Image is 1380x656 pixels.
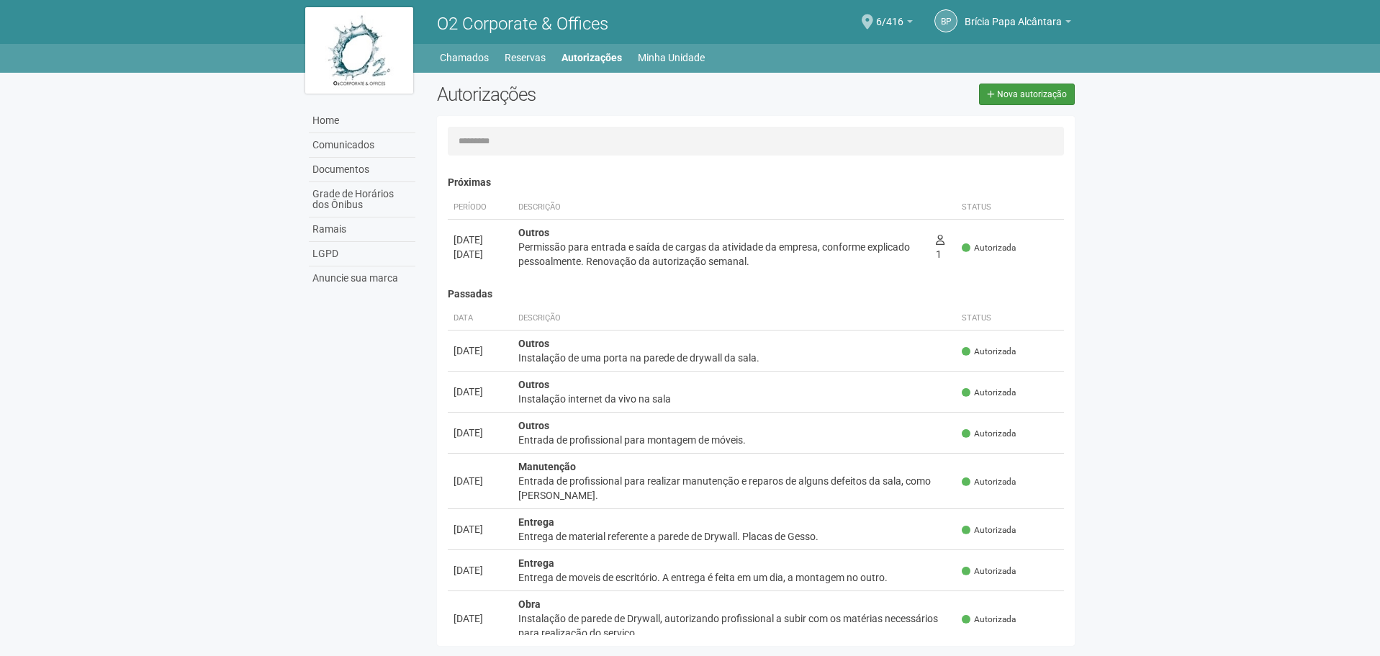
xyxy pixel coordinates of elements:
h4: Passadas [448,289,1065,300]
th: Status [956,307,1064,331]
span: O2 Corporate & Offices [437,14,608,34]
div: Instalação de uma porta na parede de drywall da sala. [518,351,951,365]
strong: Entrega [518,516,554,528]
a: 6/416 [876,18,913,30]
span: Autorizada [962,565,1016,578]
div: [DATE] [454,611,507,626]
div: Entrega de material referente a parede de Drywall. Placas de Gesso. [518,529,951,544]
span: Autorizada [962,242,1016,254]
div: [DATE] [454,474,507,488]
img: logo.jpg [305,7,413,94]
th: Data [448,307,513,331]
th: Período [448,196,513,220]
th: Status [956,196,1064,220]
div: [DATE] [454,247,507,261]
span: Nova autorização [997,89,1067,99]
strong: Outros [518,227,549,238]
div: [DATE] [454,343,507,358]
strong: Obra [518,598,541,610]
a: LGPD [309,242,415,266]
a: Ramais [309,217,415,242]
a: Anuncie sua marca [309,266,415,290]
a: Reservas [505,48,546,68]
div: Instalação de parede de Drywall, autorizando profissional a subir com os matérias necessários par... [518,611,951,640]
div: Instalação internet da vivo na sala [518,392,951,406]
span: 1 [936,234,944,260]
a: Comunicados [309,133,415,158]
strong: Manutenção [518,461,576,472]
div: Permissão para entrada e saída de cargas da atividade da empresa, conforme explicado pessoalmente... [518,240,924,269]
div: [DATE] [454,426,507,440]
a: Chamados [440,48,489,68]
a: Grade de Horários dos Ônibus [309,182,415,217]
div: Entrega de moveis de escritório. A entrega é feita em um dia, a montagem no outro. [518,570,951,585]
span: Brícia Papa Alcântara [965,2,1062,27]
a: Nova autorização [979,84,1075,105]
div: [DATE] [454,522,507,536]
div: Entrada de profissional para realizar manutenção e reparos de alguns defeitos da sala, como [PERS... [518,474,951,503]
span: Autorizada [962,428,1016,440]
div: [DATE] [454,233,507,247]
a: Home [309,109,415,133]
strong: Outros [518,338,549,349]
a: Brícia Papa Alcântara [965,18,1071,30]
span: 6/416 [876,2,903,27]
strong: Outros [518,420,549,431]
th: Descrição [513,307,957,331]
div: [DATE] [454,563,507,578]
a: Autorizações [562,48,622,68]
a: Minha Unidade [638,48,705,68]
div: Entrada de profissional para montagem de móveis. [518,433,951,447]
a: Documentos [309,158,415,182]
h4: Próximas [448,177,1065,188]
a: BP [934,9,957,32]
strong: Entrega [518,557,554,569]
span: Autorizada [962,614,1016,626]
span: Autorizada [962,524,1016,536]
span: Autorizada [962,387,1016,399]
th: Descrição [513,196,930,220]
strong: Outros [518,379,549,390]
h2: Autorizações [437,84,745,105]
div: [DATE] [454,385,507,399]
span: Autorizada [962,476,1016,488]
span: Autorizada [962,346,1016,358]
